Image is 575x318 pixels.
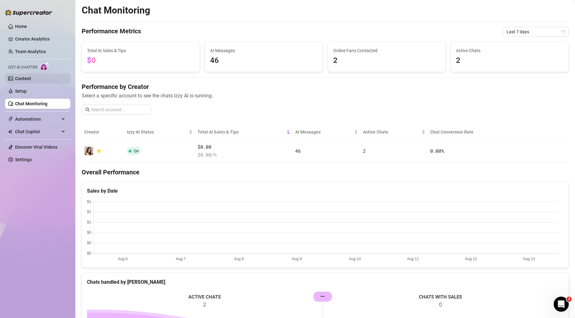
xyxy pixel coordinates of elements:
[554,297,569,312] iframe: Intercom live chat
[456,47,563,54] span: Active Chats
[363,148,366,154] span: 2
[210,47,317,54] span: AI Messages
[293,125,361,140] th: AI Messages
[333,55,441,67] span: 2
[5,9,52,16] img: logo-BBDzfeDw.svg
[15,24,27,29] a: Home
[15,145,57,150] a: Discover Viral Videos
[91,106,148,113] input: Search account...
[87,47,194,54] span: Total AI Sales & Tips
[456,55,563,67] span: 2
[87,187,563,195] div: Sales by Date
[295,148,301,154] span: 46
[198,129,285,135] span: Total AI Sales & Tips
[295,129,353,135] span: AI Messages
[85,107,90,112] span: search
[15,76,31,81] a: Content
[15,114,60,124] span: Automations
[8,117,13,122] span: thunderbolt
[82,4,150,16] h2: Chat Monitoring
[15,157,32,162] a: Settings
[82,27,141,37] h4: Performance Metrics
[8,129,12,134] img: Chat Copilot
[96,148,101,153] span: ⭐️
[15,34,65,44] a: Creator Analytics
[198,143,290,151] span: $0.00
[430,148,444,154] span: 0.00 %
[561,30,565,34] span: calendar
[333,47,441,54] span: Online Fans Contacted
[428,125,520,140] th: Chat Conversion Rate
[15,127,60,137] span: Chat Copilot
[567,297,572,302] span: 3
[15,89,27,94] a: Setup
[40,62,50,71] img: AI Chatter
[134,149,139,153] span: On
[15,49,46,54] a: Team Analytics
[84,146,93,155] img: ⭐️
[127,129,187,135] span: Izzy AI Status
[124,125,195,140] th: Izzy AI Status
[8,64,37,70] span: Izzy AI Chatter
[82,168,569,177] h4: Overall Performance
[82,92,569,100] span: Select a specific account to see the chats Izzy AI is running.
[195,125,293,140] th: Total AI Sales & Tips
[507,27,565,36] span: Last 7 days
[87,278,563,286] div: Chats handled by [PERSON_NAME]
[361,125,428,140] th: Active Chats
[87,56,96,65] span: $0
[198,151,290,159] span: $ 0.00 /h
[15,101,47,106] a: Chat Monitoring
[210,55,317,67] span: 46
[363,129,420,135] span: Active Chats
[82,125,124,140] th: Creator
[82,82,569,91] h4: Performance by Creator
